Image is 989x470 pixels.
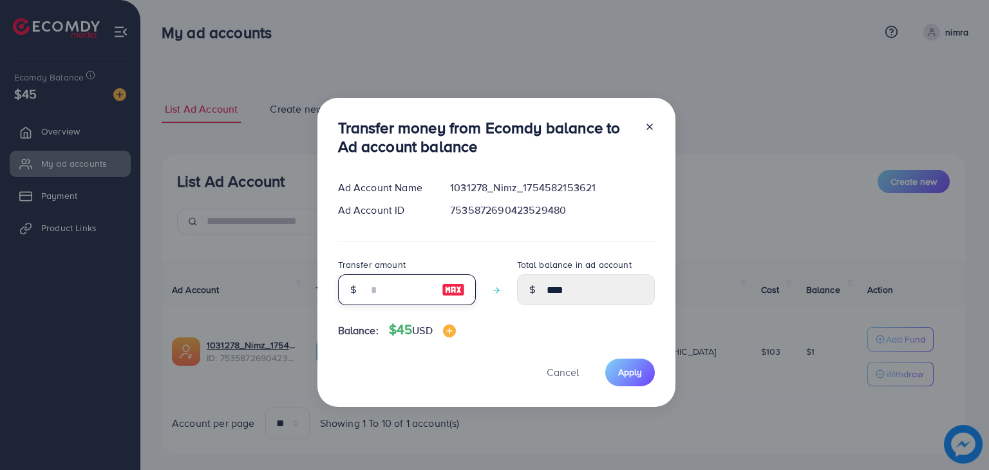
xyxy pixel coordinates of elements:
img: image [443,324,456,337]
button: Apply [605,359,655,386]
div: Ad Account ID [328,203,440,218]
label: Transfer amount [338,258,406,271]
span: Apply [618,366,642,379]
h4: $45 [389,322,456,338]
span: USD [412,323,432,337]
div: 7535872690423529480 [440,203,664,218]
div: 1031278_Nimz_1754582153621 [440,180,664,195]
span: Cancel [547,365,579,379]
label: Total balance in ad account [517,258,632,271]
img: image [442,282,465,297]
button: Cancel [531,359,595,386]
h3: Transfer money from Ecomdy balance to Ad account balance [338,118,634,156]
div: Ad Account Name [328,180,440,195]
span: Balance: [338,323,379,338]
